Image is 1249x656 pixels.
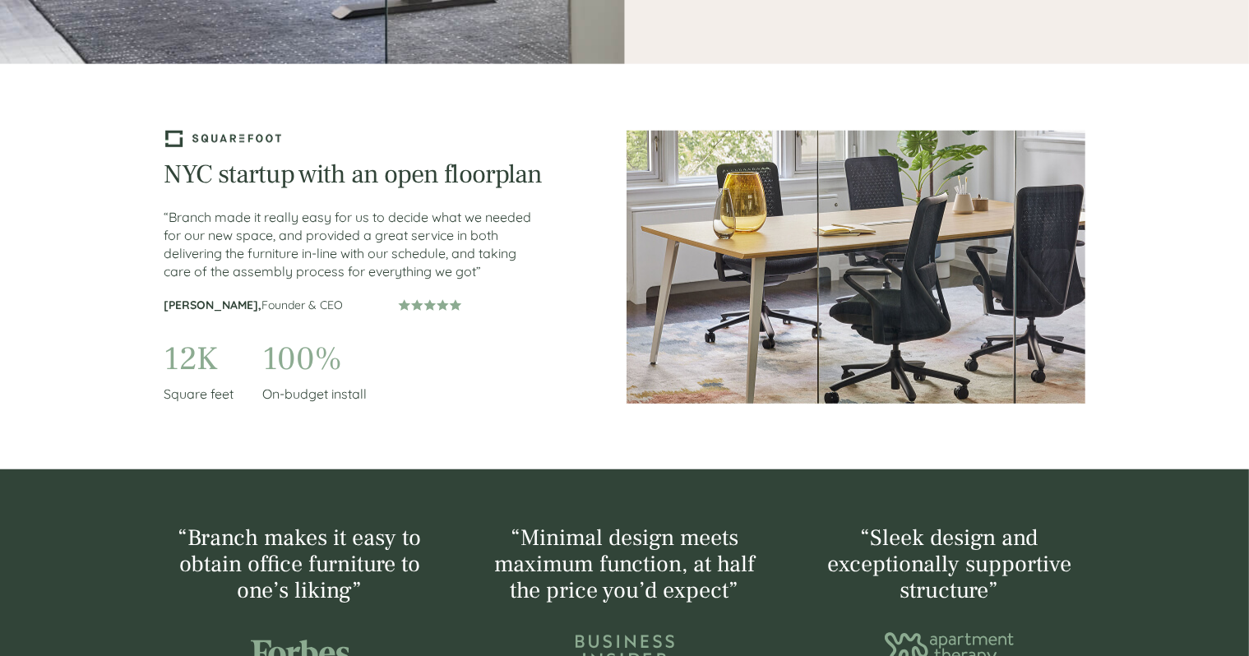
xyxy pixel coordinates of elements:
[263,338,341,380] span: 100%
[164,209,532,279] span: “Branch made it really easy for us to decide what we needed for our new space, and provided a gre...
[494,523,755,605] span: “Minimal design meets maximum function, at half the price you’d expect”
[263,386,368,402] span: On-budget install
[164,338,217,380] span: 12K
[827,523,1071,605] span: “Sleek design and exceptionally supportive structure”
[164,386,234,402] span: Square feet
[164,157,542,192] span: NYC startup with an open floorplan
[164,298,262,312] span: [PERSON_NAME],
[262,298,344,312] span: Founder & CEO
[164,320,250,354] input: Submit
[178,523,422,605] span: “Branch makes it easy to obtain office furniture to one’s liking”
